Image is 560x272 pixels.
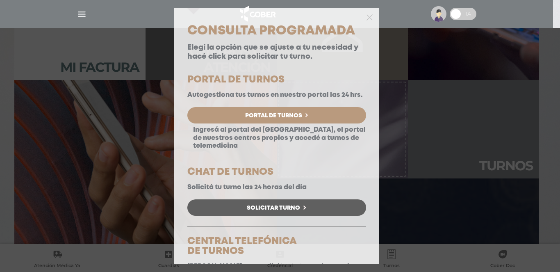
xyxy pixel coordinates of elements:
span: Consulta Programada [187,25,355,37]
h5: PORTAL DE TURNOS [187,75,366,85]
h5: CENTRAL TELEFÓNICA DE TURNOS [187,237,366,256]
a: Solicitar Turno [187,199,366,216]
p: Autogestiona tus turnos en nuestro portal las 24 hrs. [187,91,366,99]
p: Elegí la opción que se ajuste a tu necesidad y hacé click para solicitar tu turno. [187,43,366,61]
p: Solicitá tu turno las 24 horas del día [187,183,366,191]
span: Portal de Turnos [245,113,302,119]
p: [PERSON_NAME] para solicitar tu turno de 9 a 18 hrs [187,263,366,270]
a: Portal de Turnos [187,107,366,123]
h5: CHAT DE TURNOS [187,167,366,177]
span: Solicitar Turno [247,205,300,211]
p: Ingresá al portal del [GEOGRAPHIC_DATA], el portal de nuestros centros propios y accedé a turnos ... [187,126,366,150]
